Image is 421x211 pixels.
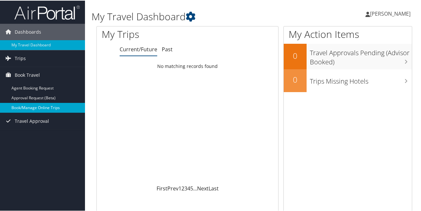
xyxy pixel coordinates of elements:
[92,9,309,23] h1: My Travel Dashboard
[284,27,412,41] h1: My Action Items
[157,184,167,191] a: First
[284,69,412,91] a: 0Trips Missing Hotels
[181,184,184,191] a: 2
[120,45,157,52] a: Current/Future
[15,112,49,129] span: Travel Approval
[167,184,178,191] a: Prev
[15,23,41,40] span: Dashboards
[15,50,26,66] span: Trips
[197,184,209,191] a: Next
[14,4,80,20] img: airportal-logo.png
[162,45,173,52] a: Past
[187,184,190,191] a: 4
[370,9,411,17] span: [PERSON_NAME]
[365,3,417,23] a: [PERSON_NAME]
[310,73,412,85] h3: Trips Missing Hotels
[310,44,412,66] h3: Travel Approvals Pending (Advisor Booked)
[184,184,187,191] a: 3
[97,60,278,72] td: No matching records found
[190,184,193,191] a: 5
[209,184,219,191] a: Last
[284,73,307,85] h2: 0
[284,50,307,61] h2: 0
[15,66,40,83] span: Book Travel
[193,184,197,191] span: …
[178,184,181,191] a: 1
[102,27,198,41] h1: My Trips
[284,43,412,68] a: 0Travel Approvals Pending (Advisor Booked)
